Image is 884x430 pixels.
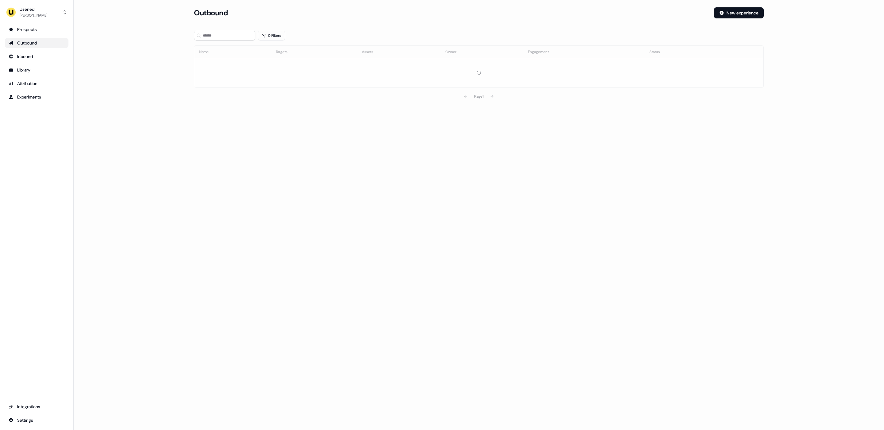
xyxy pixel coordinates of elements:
[5,5,68,20] button: Userled[PERSON_NAME]
[5,415,68,425] a: Go to integrations
[9,40,65,46] div: Outbound
[9,80,65,87] div: Attribution
[258,31,285,41] button: 0 Filters
[20,6,47,12] div: Userled
[9,26,65,33] div: Prospects
[5,25,68,34] a: Go to prospects
[9,67,65,73] div: Library
[5,52,68,61] a: Go to Inbound
[5,65,68,75] a: Go to templates
[9,417,65,423] div: Settings
[9,53,65,60] div: Inbound
[5,92,68,102] a: Go to experiments
[5,38,68,48] a: Go to outbound experience
[714,7,764,18] button: New experience
[5,79,68,88] a: Go to attribution
[5,402,68,412] a: Go to integrations
[9,404,65,410] div: Integrations
[194,8,228,17] h3: Outbound
[9,94,65,100] div: Experiments
[20,12,47,18] div: [PERSON_NAME]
